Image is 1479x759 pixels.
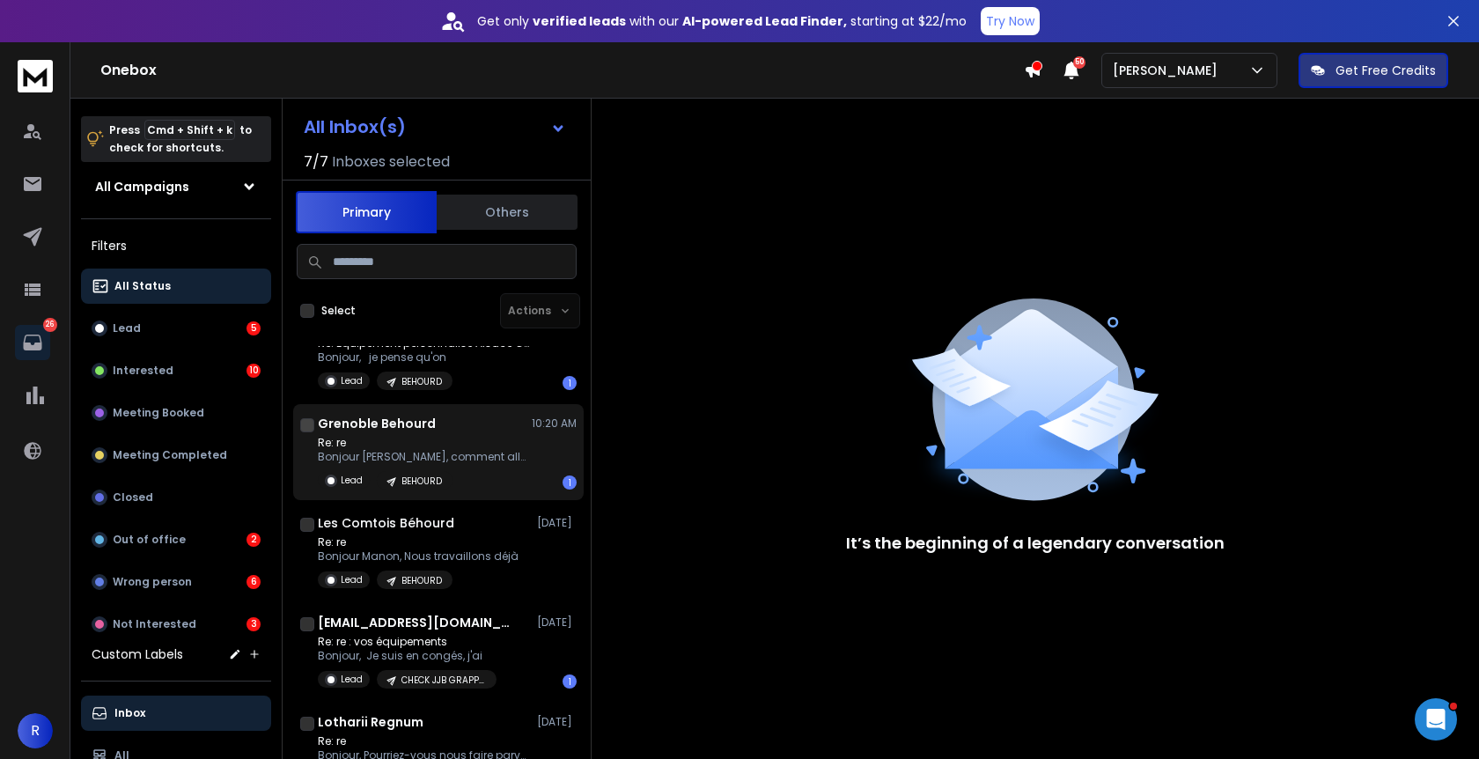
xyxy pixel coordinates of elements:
button: Wrong person6 [81,564,271,600]
button: All Status [81,269,271,304]
span: 50 [1073,56,1085,69]
button: Closed [81,480,271,515]
button: Meeting Booked [81,395,271,431]
strong: verified leads [533,12,626,30]
p: It’s the beginning of a legendary conversation [846,531,1225,556]
p: Get Free Credits [1336,62,1436,79]
div: 10 [246,364,261,378]
img: logo [18,60,53,92]
h1: All Inbox(s) [304,118,406,136]
button: Not Interested3 [81,607,271,642]
span: Cmd + Shift + k [144,120,235,140]
p: BEHOURD [401,475,442,488]
p: Out of office [113,533,186,547]
h1: Les Comtois Béhourd [318,514,454,532]
div: 2 [246,533,261,547]
a: 26 [15,325,50,360]
button: All Inbox(s) [290,109,580,144]
p: BEHOURD [401,574,442,587]
h1: All Campaigns [95,178,189,195]
div: 1 [563,475,577,490]
span: 7 / 7 [304,151,328,173]
p: Lead [341,573,363,586]
button: Out of office2 [81,522,271,557]
p: Lead [113,321,141,335]
button: Lead5 [81,311,271,346]
h3: Custom Labels [92,645,183,663]
div: 1 [563,674,577,689]
h3: Inboxes selected [332,151,450,173]
button: Inbox [81,696,271,731]
p: Press to check for shortcuts. [109,122,252,157]
div: 6 [246,575,261,589]
p: Bonjour [PERSON_NAME], comment allez-vous ? [318,450,529,464]
p: All Status [114,279,171,293]
p: Meeting Completed [113,448,227,462]
strong: AI-powered Lead Finder, [682,12,847,30]
p: Lead [341,673,363,686]
p: Try Now [986,12,1034,30]
h1: Onebox [100,60,1024,81]
p: Meeting Booked [113,406,204,420]
p: Closed [113,490,153,505]
button: R [18,713,53,748]
p: 10:20 AM [532,416,577,431]
p: [DATE] [537,715,577,729]
p: [PERSON_NAME] [1113,62,1225,79]
h1: Grenoble Behourd [318,415,436,432]
button: Others [437,193,578,232]
button: Get Free Credits [1299,53,1448,88]
h1: [EMAIL_ADDRESS][DOMAIN_NAME] [318,614,511,631]
p: Bonjour Manon, Nous travaillons déjà [318,549,519,564]
p: Lead [341,374,363,387]
p: [DATE] [537,516,577,530]
p: Interested [113,364,173,378]
h3: Filters [81,233,271,258]
p: Bonjour, Je suis en congés, j'ai [318,649,497,663]
button: Primary [296,191,437,233]
p: B‌onjour, je pense qu'on [318,350,529,365]
button: Try Now [981,7,1040,35]
div: 5 [246,321,261,335]
iframe: Intercom live chat [1415,698,1457,741]
p: Wrong person [113,575,192,589]
p: [DATE] [537,615,577,630]
h1: Lotharii Regnum [318,713,423,731]
div: 1 [563,376,577,390]
p: Re: re [318,436,529,450]
p: BEHOURD [401,375,442,388]
label: Select [321,304,356,318]
button: Interested10 [81,353,271,388]
p: Re: re [318,535,519,549]
p: Inbox [114,706,145,720]
p: CHECK JJB GRAPP MMA [401,674,486,687]
button: All Campaigns [81,169,271,204]
p: Re: re : vos équipements [318,635,497,649]
p: Lead [341,474,363,487]
button: Meeting Completed [81,438,271,473]
div: 3 [246,617,261,631]
p: 26 [43,318,57,332]
p: Get only with our starting at $22/mo [477,12,967,30]
p: Re: re [318,734,529,748]
p: Not Interested [113,617,196,631]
